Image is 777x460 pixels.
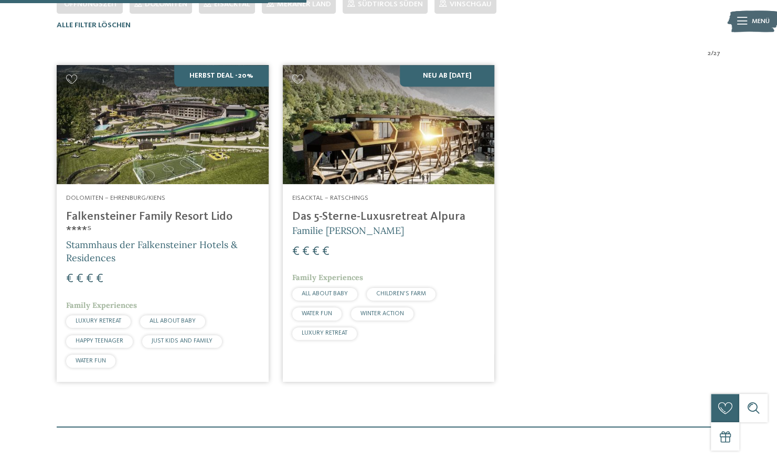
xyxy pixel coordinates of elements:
span: LUXURY RETREAT [302,330,347,336]
span: WATER FUN [302,311,332,317]
span: € [86,273,93,285]
span: Stammhaus der Falkensteiner Hotels & Residences [66,239,238,264]
span: € [292,245,300,258]
span: ALL ABOUT BABY [150,318,196,324]
span: Family Experiences [66,301,137,310]
span: Öffnungszeit [64,1,118,8]
h4: Falkensteiner Family Resort Lido ****ˢ [66,210,259,238]
span: Eisacktal [214,1,250,8]
span: Südtirols Süden [358,1,423,8]
img: Familienhotels gesucht? Hier findet ihr die besten! [57,65,269,184]
span: 2 [708,49,711,58]
span: € [322,245,329,258]
h4: Das 5-Sterne-Luxusretreat Alpura [292,210,485,224]
span: Vinschgau [450,1,492,8]
span: CHILDREN’S FARM [376,291,426,297]
span: LUXURY RETREAT [76,318,121,324]
span: Alle Filter löschen [57,22,131,29]
span: Dolomiten [145,1,187,8]
span: € [96,273,103,285]
span: / [711,49,714,58]
span: € [76,273,83,285]
span: 27 [714,49,720,58]
span: Familie [PERSON_NAME] [292,224,404,237]
span: Family Experiences [292,273,363,282]
span: € [312,245,320,258]
span: ALL ABOUT BABY [302,291,348,297]
span: JUST KIDS AND FAMILY [152,338,212,344]
span: € [302,245,310,258]
img: Familienhotels gesucht? Hier findet ihr die besten! [283,65,495,184]
span: Eisacktal – Ratschings [292,195,368,201]
span: HAPPY TEENAGER [76,338,123,344]
a: Familienhotels gesucht? Hier findet ihr die besten! Herbst Deal -20% Dolomiten – Ehrenburg/Kiens ... [57,65,269,382]
span: € [66,273,73,285]
span: WINTER ACTION [360,311,404,317]
span: WATER FUN [76,358,106,364]
span: Dolomiten – Ehrenburg/Kiens [66,195,165,201]
span: Meraner Land [277,1,331,8]
a: Familienhotels gesucht? Hier findet ihr die besten! Neu ab [DATE] Eisacktal – Ratschings Das 5-St... [283,65,495,382]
